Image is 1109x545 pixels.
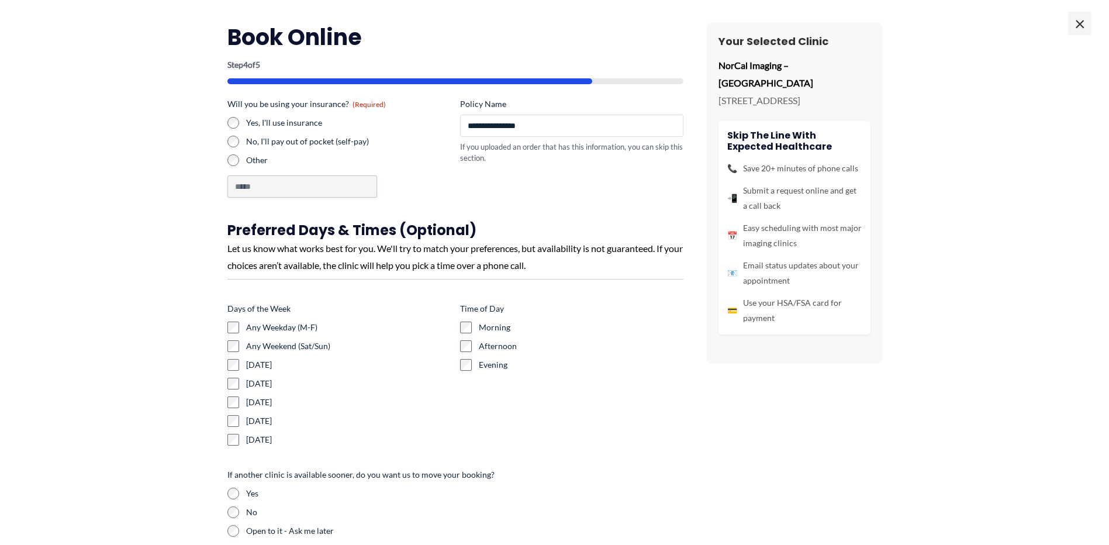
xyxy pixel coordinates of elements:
span: 📧 [727,265,737,281]
li: Submit a request online and get a call back [727,183,862,213]
label: Other [246,154,451,166]
legend: If another clinic is available sooner, do you want us to move your booking? [227,469,495,481]
label: No [246,506,683,518]
legend: Will you be using your insurance? [227,98,386,110]
label: [DATE] [246,359,451,371]
h4: Skip the line with Expected Healthcare [727,130,862,152]
span: × [1068,12,1091,35]
span: 📞 [727,161,737,176]
label: [DATE] [246,434,451,446]
span: 4 [243,60,248,70]
label: Any Weekday (M-F) [246,322,451,333]
input: Other Choice, please specify [227,175,377,198]
h2: Book Online [227,23,683,51]
label: Yes, I'll use insurance [246,117,451,129]
li: Use your HSA/FSA card for payment [727,295,862,326]
label: Any Weekend (Sat/Sun) [246,340,451,352]
label: No, I'll pay out of pocket (self-pay) [246,136,451,147]
label: Afternoon [479,340,683,352]
label: [DATE] [246,378,451,389]
h3: Preferred Days & Times (Optional) [227,221,683,239]
label: Evening [479,359,683,371]
p: NorCal Imaging – [GEOGRAPHIC_DATA] [718,57,870,91]
span: 📅 [727,228,737,243]
div: If you uploaded an order that has this information, you can skip this section. [460,142,683,163]
label: [DATE] [246,415,451,427]
legend: Days of the Week [227,303,291,315]
p: [STREET_ADDRESS] [718,92,870,109]
label: [DATE] [246,396,451,408]
li: Easy scheduling with most major imaging clinics [727,220,862,251]
legend: Time of Day [460,303,504,315]
li: Save 20+ minutes of phone calls [727,161,862,176]
label: Policy Name [460,98,683,110]
label: Morning [479,322,683,333]
span: 5 [255,60,260,70]
p: Step of [227,61,683,69]
label: Open to it - Ask me later [246,525,683,537]
span: 📲 [727,191,737,206]
li: Email status updates about your appointment [727,258,862,288]
h3: Your Selected Clinic [718,35,870,48]
span: (Required) [353,100,386,109]
span: 💳 [727,303,737,318]
div: Let us know what works best for you. We'll try to match your preferences, but availability is not... [227,240,683,274]
label: Yes [246,488,683,499]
